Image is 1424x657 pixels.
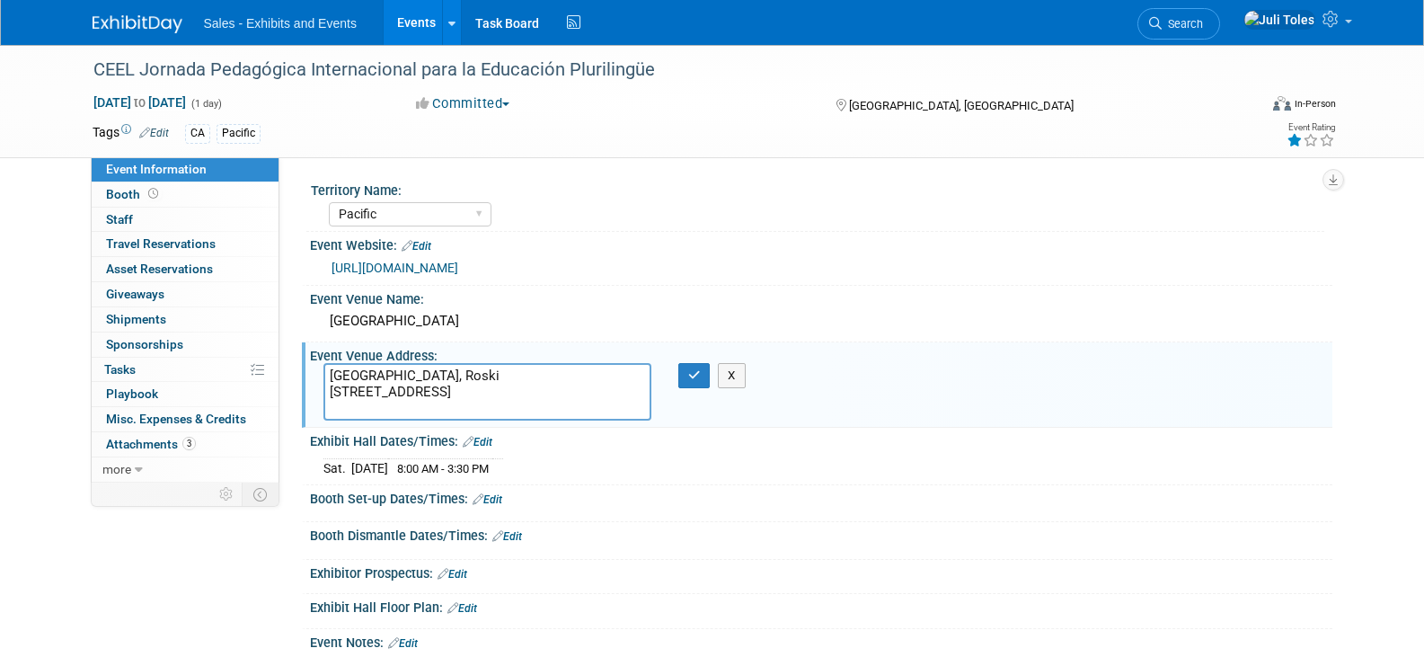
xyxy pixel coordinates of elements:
button: Committed [410,94,517,113]
a: Edit [402,240,431,253]
div: CA [185,124,210,143]
a: Shipments [92,307,279,332]
span: Shipments [106,312,166,326]
div: Event Venue Address: [310,342,1332,365]
span: [DATE] [DATE] [93,94,187,111]
a: Sponsorships [92,333,279,357]
span: Sponsorships [106,337,183,351]
td: Tags [93,123,169,144]
a: Travel Reservations [92,232,279,256]
a: Edit [139,127,169,139]
td: Personalize Event Tab Strip [211,483,243,506]
a: Event Information [92,157,279,182]
span: Attachments [106,437,196,451]
img: ExhibitDay [93,15,182,33]
div: Booth Dismantle Dates/Times: [310,522,1332,546]
div: Pacific [217,124,261,143]
div: Event Venue Name: [310,286,1332,308]
div: Event Format [1152,93,1337,120]
span: [GEOGRAPHIC_DATA], [GEOGRAPHIC_DATA] [849,99,1074,112]
a: Playbook [92,382,279,406]
td: Toggle Event Tabs [242,483,279,506]
div: Exhibitor Prospectus: [310,560,1332,583]
img: Juli Toles [1243,10,1315,30]
span: to [131,95,148,110]
div: Exhibit Hall Dates/Times: [310,428,1332,451]
button: X [718,363,746,388]
span: Playbook [106,386,158,401]
span: Sales - Exhibits and Events [204,16,357,31]
div: Territory Name: [311,177,1324,200]
a: Asset Reservations [92,257,279,281]
a: Booth [92,182,279,207]
span: 8:00 AM - 3:30 PM [397,462,489,475]
span: Giveaways [106,287,164,301]
div: Event Website: [310,232,1332,255]
a: Staff [92,208,279,232]
a: Search [1137,8,1220,40]
span: Booth [106,187,162,201]
a: Misc. Expenses & Credits [92,407,279,431]
a: Edit [388,637,418,650]
a: Edit [438,568,467,581]
a: Edit [473,493,502,506]
div: Event Rating [1287,123,1335,132]
span: Asset Reservations [106,262,213,276]
span: Event Information [106,162,207,176]
span: Booth not reserved yet [145,187,162,200]
a: more [92,457,279,482]
a: Edit [463,436,492,448]
div: Booth Set-up Dates/Times: [310,485,1332,509]
a: Tasks [92,358,279,382]
a: Giveaways [92,282,279,306]
span: Staff [106,212,133,226]
div: In-Person [1294,97,1336,111]
img: Format-Inperson.png [1273,96,1291,111]
div: Event Notes: [310,629,1332,653]
span: Travel Reservations [106,236,216,251]
div: Exhibit Hall Floor Plan: [310,594,1332,617]
span: more [102,462,131,476]
td: Sat. [323,458,351,477]
span: Tasks [104,362,136,377]
span: 3 [182,437,196,450]
span: (1 day) [190,98,222,110]
a: Edit [492,530,522,543]
a: Attachments3 [92,432,279,457]
div: CEEL Jornada Pedagógica Internacional para la Educación Plurilingüe [87,54,1231,86]
a: Edit [447,602,477,615]
td: [DATE] [351,458,388,477]
span: Misc. Expenses & Credits [106,412,246,426]
div: [GEOGRAPHIC_DATA] [323,307,1319,335]
span: Search [1162,17,1203,31]
a: [URL][DOMAIN_NAME] [332,261,458,275]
